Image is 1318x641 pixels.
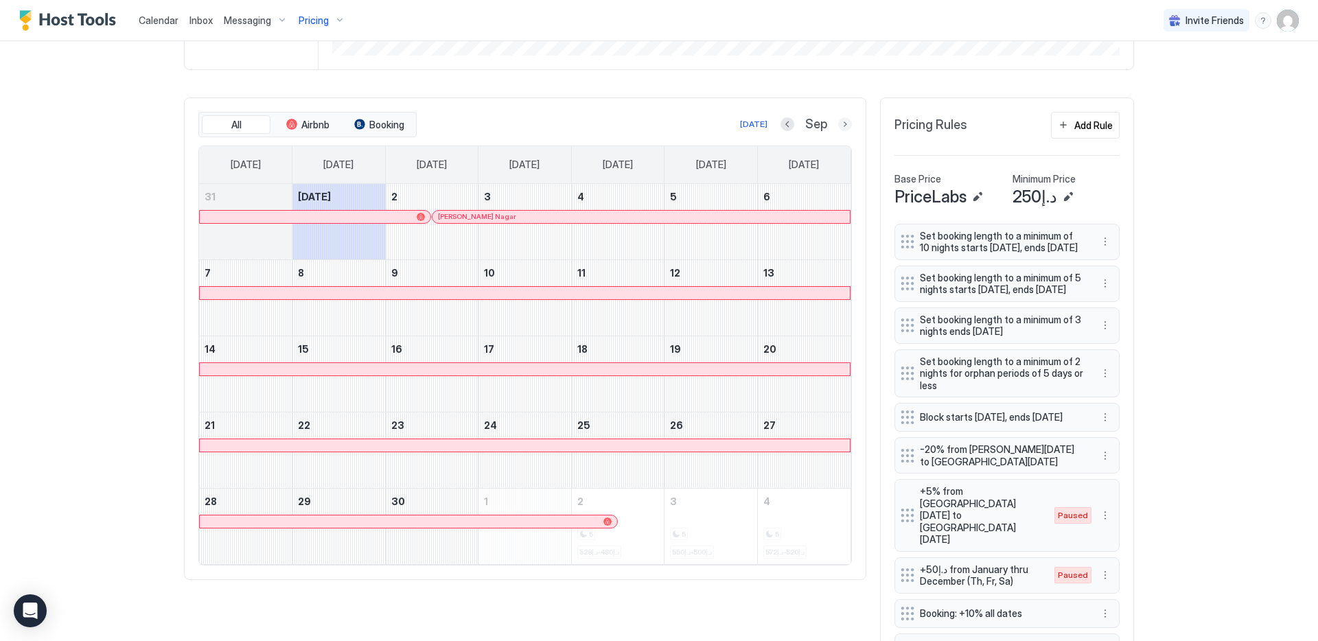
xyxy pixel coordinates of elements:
a: October 3, 2025 [664,489,757,514]
span: 17 [484,343,494,355]
span: [DATE] [417,159,447,171]
span: Set booking length to a minimum of 3 nights ends [DATE] [920,314,1083,338]
a: September 23, 2025 [386,412,478,438]
div: Open Intercom Messenger [14,594,47,627]
span: [DATE] [789,159,819,171]
a: September 15, 2025 [292,336,385,362]
td: September 30, 2025 [385,488,478,564]
span: 18 [577,343,588,355]
a: Host Tools Logo [19,10,122,31]
a: Wednesday [496,146,553,183]
td: September 20, 2025 [757,336,851,412]
span: Airbnb [301,119,329,131]
span: 1 [484,496,488,507]
span: [DATE] [298,191,331,202]
span: Inbox [189,14,213,26]
a: September 11, 2025 [572,260,664,285]
span: Calendar [139,14,178,26]
a: September 22, 2025 [292,412,385,438]
span: Set booking length to a minimum of 2 nights for orphan periods of 5 days or less [920,356,1083,392]
a: Calendar [139,13,178,27]
span: 20 [763,343,776,355]
a: September 8, 2025 [292,260,385,285]
span: Set booking length to a minimum of 5 nights starts [DATE], ends [DATE] [920,272,1083,296]
span: Sep [805,117,827,132]
span: 2 [577,496,583,507]
span: 13 [763,267,774,279]
td: September 21, 2025 [199,412,292,488]
td: September 5, 2025 [664,184,758,260]
div: menu [1255,12,1271,29]
a: September 7, 2025 [199,260,292,285]
span: Set booking length to a minimum of 10 nights starts [DATE], ends [DATE] [920,230,1083,254]
td: September 6, 2025 [757,184,851,260]
span: 8 [298,267,304,279]
span: PriceLabs [894,187,967,207]
span: [DATE] [231,159,261,171]
td: September 27, 2025 [757,412,851,488]
td: September 25, 2025 [571,412,664,488]
button: More options [1097,233,1113,250]
a: September 24, 2025 [478,412,571,438]
button: Edit [969,189,986,205]
a: Thursday [589,146,647,183]
button: More options [1097,317,1113,334]
td: September 4, 2025 [571,184,664,260]
span: 23 [391,419,404,431]
td: September 10, 2025 [478,259,572,336]
a: September 14, 2025 [199,336,292,362]
td: September 23, 2025 [385,412,478,488]
span: 6 [763,191,770,202]
a: October 4, 2025 [758,489,851,514]
span: 21 [205,419,215,431]
a: September 25, 2025 [572,412,664,438]
span: Booking: +10% all dates [920,607,1083,620]
td: September 22, 2025 [292,412,386,488]
span: 19 [670,343,681,355]
div: menu [1097,409,1113,426]
span: -20% from [PERSON_NAME][DATE] to [GEOGRAPHIC_DATA][DATE] [920,443,1083,467]
a: August 31, 2025 [199,184,292,209]
a: Tuesday [403,146,461,183]
span: Block starts [DATE], ends [DATE] [920,411,1083,423]
td: September 14, 2025 [199,336,292,412]
span: Pricing [299,14,329,27]
span: 22 [298,419,310,431]
span: +5% from [GEOGRAPHIC_DATA][DATE] to [GEOGRAPHIC_DATA][DATE] [920,485,1041,546]
span: 31 [205,191,216,202]
td: September 29, 2025 [292,488,386,564]
span: 27 [763,419,776,431]
div: menu [1097,275,1113,292]
button: More options [1097,605,1113,622]
div: [PERSON_NAME] Nagar [438,212,844,221]
td: September 28, 2025 [199,488,292,564]
td: October 1, 2025 [478,488,572,564]
span: 14 [205,343,216,355]
span: 9 [391,267,398,279]
span: Minimum Price [1013,173,1076,185]
div: menu [1097,605,1113,622]
a: September 29, 2025 [292,489,385,514]
button: More options [1097,365,1113,382]
span: 2 [391,191,397,202]
td: September 26, 2025 [664,412,758,488]
a: September 28, 2025 [199,489,292,514]
span: [DATE] [509,159,540,171]
span: [DATE] [323,159,354,171]
span: 25 [577,419,590,431]
div: menu [1097,365,1113,382]
span: 12 [670,267,680,279]
div: menu [1097,447,1113,464]
button: Airbnb [273,115,342,135]
span: 11 [577,267,586,279]
span: 30 [391,496,405,507]
span: 29 [298,496,311,507]
span: Invite Friends [1186,14,1244,27]
span: 7 [205,267,211,279]
a: September 3, 2025 [478,184,571,209]
button: More options [1097,275,1113,292]
td: October 3, 2025 [664,488,758,564]
a: Sunday [217,146,275,183]
button: Previous month [781,117,794,131]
